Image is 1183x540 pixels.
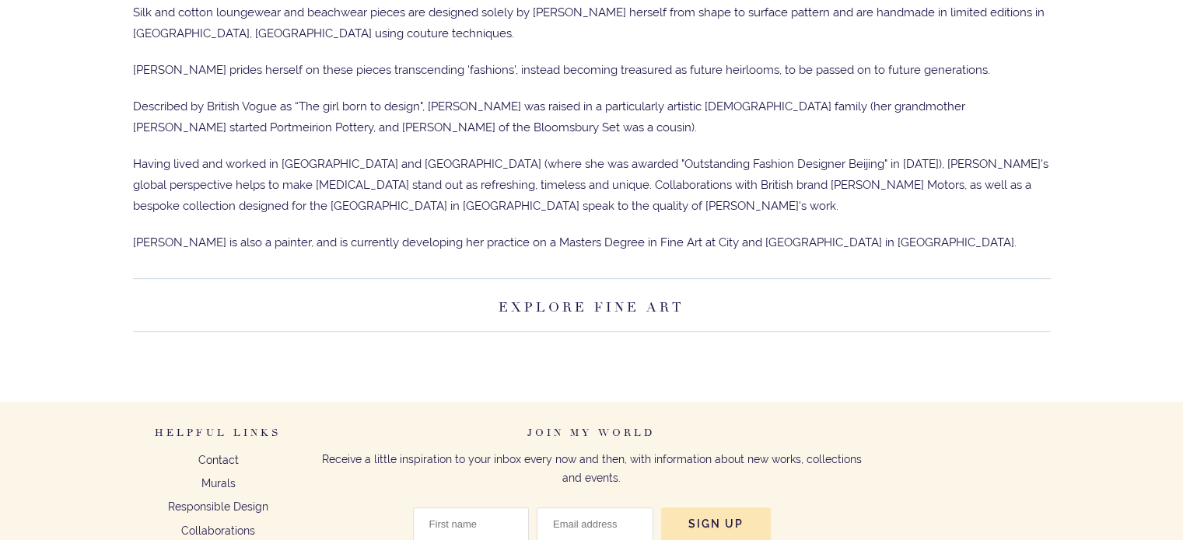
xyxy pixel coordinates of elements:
[168,500,268,513] a: Responsible Design
[133,63,990,77] span: [PERSON_NAME] prides herself on these pieces transcending 'fashions', instead becoming treasured ...
[320,451,864,488] p: Receive a little inspiration to your inbox every now and then, with information about new works, ...
[181,524,255,537] a: Collaborations
[133,235,1017,249] span: [PERSON_NAME] is also a painter, and is currently developing her practice on a Masters Degree in ...
[133,2,1051,44] p: Silk and cotton loungewear and beachwear pieces are designed solely by [PERSON_NAME] herself from...
[133,99,965,134] span: Described by British Vogue as “The girl born to design", [PERSON_NAME] was raised in a particular...
[133,157,1048,213] span: Having lived and worked in [GEOGRAPHIC_DATA] and [GEOGRAPHIC_DATA] (where she was awarded "Outsta...
[320,426,864,451] h6: Join my world
[499,299,684,316] a: Explore Fine Art
[198,454,239,466] a: Contact
[133,426,304,451] h6: Helpful Links
[201,477,236,489] a: Murals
